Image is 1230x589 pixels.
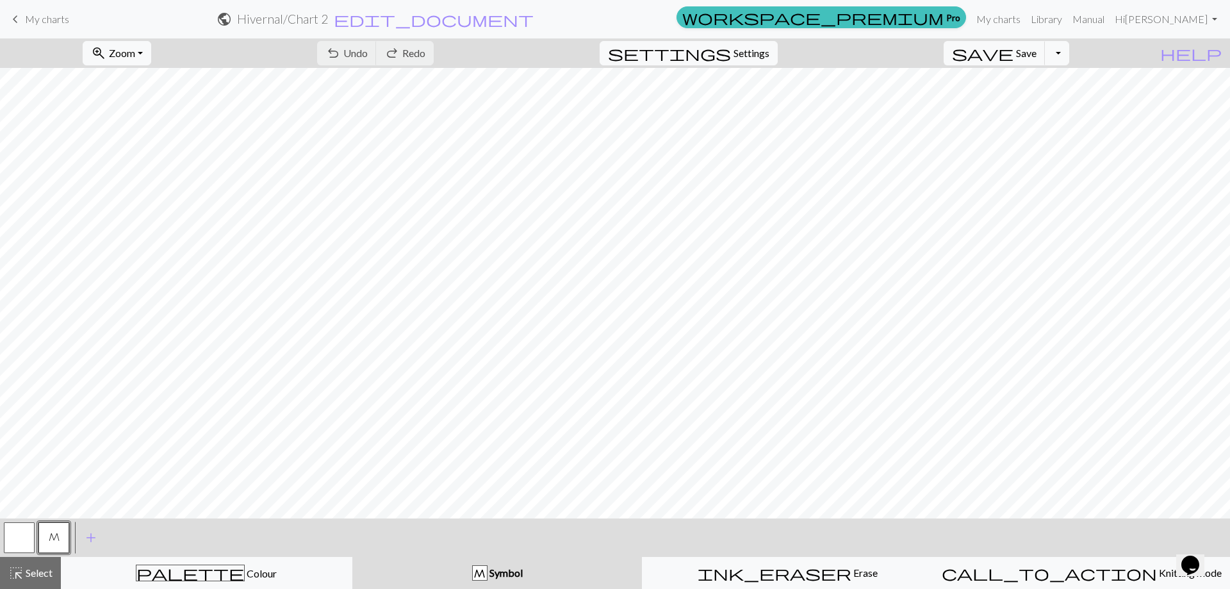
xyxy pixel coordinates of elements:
[1160,44,1222,62] span: help
[971,6,1026,32] a: My charts
[352,557,643,589] button: M Symbol
[237,12,328,26] h2: Hivernal / Chart 2
[682,8,944,26] span: workspace_premium
[8,564,24,582] span: highlight_alt
[1157,567,1222,579] span: Knitting mode
[49,532,60,542] span: m1
[1176,538,1217,576] iframe: chat widget
[83,529,99,547] span: add
[136,564,244,582] span: palette
[851,567,878,579] span: Erase
[334,10,534,28] span: edit_document
[608,46,731,61] i: Settings
[642,557,933,589] button: Erase
[1110,6,1222,32] a: Hi[PERSON_NAME]
[8,10,23,28] span: keyboard_arrow_left
[942,564,1157,582] span: call_to_action
[1067,6,1110,32] a: Manual
[473,566,487,581] div: M
[83,41,151,65] button: Zoom
[488,567,523,579] span: Symbol
[698,564,851,582] span: ink_eraser
[217,10,232,28] span: public
[1016,47,1037,59] span: Save
[933,557,1230,589] button: Knitting mode
[600,41,778,65] button: SettingsSettings
[245,567,277,579] span: Colour
[944,41,1045,65] button: Save
[8,8,69,30] a: My charts
[91,44,106,62] span: zoom_in
[676,6,966,28] a: Pro
[109,47,135,59] span: Zoom
[25,13,69,25] span: My charts
[38,522,69,553] button: M
[1026,6,1067,32] a: Library
[734,46,769,61] span: Settings
[24,567,53,579] span: Select
[608,44,731,62] span: settings
[61,557,352,589] button: Colour
[952,44,1013,62] span: save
